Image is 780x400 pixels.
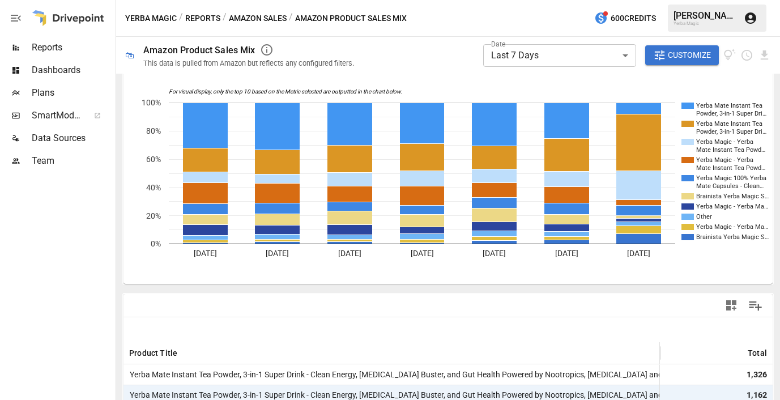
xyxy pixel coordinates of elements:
[696,102,762,109] text: Yerba Mate Instant Tea
[223,11,227,25] div: /
[32,41,113,54] span: Reports
[696,164,765,172] text: Mate Instant Tea Powd…
[696,175,766,182] text: Yerba Magic 100% Yerba
[555,249,578,258] text: [DATE]
[674,21,737,26] div: Yerba Magic
[743,293,768,318] button: Manage Columns
[668,48,711,62] span: Customize
[758,49,771,62] button: Download report
[696,203,768,210] text: Yerba Magic - Yerba Ma…
[32,131,113,145] span: Data Sources
[674,10,737,21] div: [PERSON_NAME]
[289,11,293,25] div: /
[151,239,161,248] text: 0%
[645,45,719,66] button: Customize
[229,11,287,25] button: Amazon Sales
[266,249,289,258] text: [DATE]
[146,183,161,192] text: 40%
[696,138,753,146] text: Yerba Magic - Yerba
[146,126,161,135] text: 80%
[32,109,82,122] span: SmartModel
[32,154,113,168] span: Team
[747,365,767,385] div: 1,326
[32,86,113,100] span: Plans
[143,45,255,56] div: Amazon Product Sales Mix
[696,146,765,154] text: Mate Instant Tea Powd…
[129,347,177,359] span: Product Title
[740,49,753,62] button: Schedule report
[491,39,505,49] label: Date
[611,11,656,25] span: 600 Credits
[590,8,660,29] button: 600Credits
[723,45,736,66] button: View documentation
[411,249,434,258] text: [DATE]
[696,213,712,220] text: Other
[125,50,134,61] div: 🛍
[696,182,764,190] text: Mate Capsules - Clean…
[696,193,769,200] text: Brainista Yerba Magic S…
[81,107,89,121] span: ™
[696,128,766,135] text: Powder, 3-in-1 Super Dri…
[748,348,767,358] div: Total
[696,223,768,231] text: Yerba Magic - Yerba Ma…
[179,11,183,25] div: /
[185,11,220,25] button: Reports
[194,249,217,258] text: [DATE]
[125,390,704,399] span: Yerba Mate Instant Tea Powder, 3-in-1 Super Drink - Clean Energy, [MEDICAL_DATA] Buster, and Gut ...
[142,98,161,107] text: 100%
[483,249,506,258] text: [DATE]
[491,50,539,61] span: Last 7 Days
[146,211,161,220] text: 20%
[146,155,161,164] text: 60%
[169,88,402,95] text: For visual display, only the top 10 based on the Metric selected are outputted in the chart below.
[123,80,773,284] svg: A chart.
[338,249,361,258] text: [DATE]
[32,63,113,77] span: Dashboards
[143,59,354,67] div: This data is pulled from Amazon but reflects any configured filters.
[125,11,177,25] button: Yerba Magic
[178,345,194,361] button: Sort
[696,233,769,241] text: Brainista Yerba Magic S…
[696,110,766,117] text: Powder, 3-in-1 Super Dri…
[696,156,753,164] text: Yerba Magic - Yerba
[696,120,762,127] text: Yerba Mate Instant Tea
[627,249,650,258] text: [DATE]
